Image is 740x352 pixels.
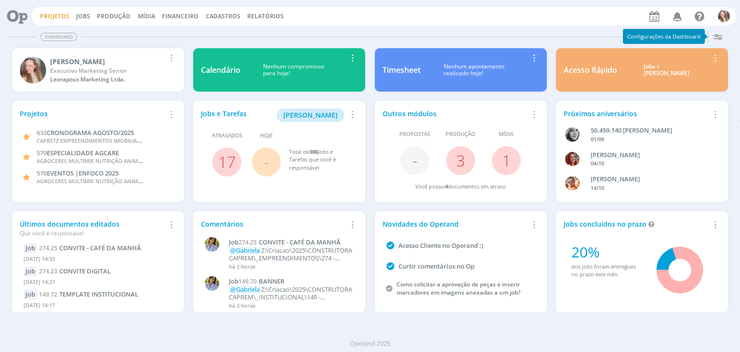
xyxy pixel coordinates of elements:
[205,237,219,252] img: A
[259,238,341,246] span: CONVITE - CAFÉ DA MANHÃ
[229,278,353,285] a: Job149.70BANNER
[564,219,709,229] div: Jobs concluídos no prazo
[138,12,155,20] a: Mídia
[230,285,260,294] span: @Gabriela
[12,48,184,92] a: G[PERSON_NAME]Executivo Marketing SeniorLeoraposo Marketing Ltda.
[244,13,287,20] button: Relatórios
[37,149,47,157] span: 579
[206,12,240,20] span: Cadastros
[565,127,580,142] img: J
[47,149,119,157] span: ESPECIALIDADE AGCARE
[445,183,448,190] span: 4
[39,290,138,298] a: 149.72TEMPLATE INSTITUCIONAL
[375,48,547,92] a: TimesheetNenhum apontamentorealizado hoje!
[571,241,643,263] div: 20%
[24,267,37,276] div: Job
[247,12,284,20] a: Relatórios
[212,132,242,140] span: Atrasados
[37,176,160,185] span: AGROCERES MULTIMIX NUTRIÇÃO ANIMAL LTDA.
[398,241,483,250] a: Acesso Cliente no Operand :)
[383,219,528,229] div: Novidades do Operand
[229,286,353,301] p: Z:\Criacao\2025\CONSTRUTORA CAPREM\_INSTITUCIONAL\149 - SOLICITAÇÕES PONTUAIS\BANNER - PATROCINIO...
[456,150,465,171] a: 3
[421,63,528,77] div: Nenhum apontamento realizado hoje!
[229,263,255,270] span: há 2 horas
[415,183,506,191] div: Você possui documentos em atraso
[218,151,236,172] a: 17
[205,276,219,291] img: A
[229,302,255,309] span: há 3 horas
[229,239,353,246] a: Job274.25CONVITE - CAFÉ DA MANHÃ
[39,244,57,252] span: 274.25
[591,135,604,143] span: 01/09
[238,277,257,285] span: 149.70
[499,130,514,138] span: Mídia
[717,8,730,25] button: G
[383,108,528,119] div: Outros módulos
[37,168,119,177] a: 576EVENTOS |ENFOCO 2025
[201,219,346,229] div: Comentários
[399,130,430,138] span: Propostas
[24,253,172,267] div: [DATE] 14:33
[47,128,134,137] span: CRONOGRAMA AGOSTO/2025
[277,110,344,119] a: [PERSON_NAME]
[24,276,172,290] div: [DATE] 14:27
[39,244,141,252] a: 274.25CONVITE - CAFÉ DA MANHÃ
[37,128,47,137] span: 632
[412,150,417,171] span: -
[40,12,69,20] a: Projetos
[94,13,133,20] button: Produção
[238,238,257,246] span: 274.25
[398,262,475,271] a: Curtir comentários no Op
[264,151,269,172] span: -
[40,33,77,41] span: Dashboard
[564,108,709,119] div: Próximos aniversários
[624,63,709,77] div: Jobs > [PERSON_NAME]
[591,150,709,160] div: GIOVANA DE OLIVEIRA PERSINOTI
[135,13,158,20] button: Mídia
[230,246,260,255] span: @Gabriela
[37,13,72,20] button: Projetos
[283,110,338,120] span: [PERSON_NAME]
[565,176,580,190] img: V
[24,299,172,313] div: [DATE] 14:17
[159,13,201,20] button: Financeiro
[571,263,643,279] div: dos jobs foram entregues no prazo este mês.
[203,13,243,20] button: Cadastros
[591,184,604,191] span: 14/10
[59,267,111,275] span: CONVITE DIGITAL
[47,169,119,177] span: EVENTOS |ENFOCO 2025
[37,169,47,177] span: 576
[260,132,273,140] span: Hoje
[73,13,93,20] button: Jobs
[229,247,353,262] p: Z:\Criacao\2025\CONSTRUTORA CAPREM\_EMPREENDIMENTOS\274 - TRINITY\274.25 - CONVITE - CAFÉ DA MANH...
[240,63,346,77] div: Nenhum compromisso para hoje!
[162,12,198,20] a: Financeiro
[24,290,37,299] div: Job
[24,244,37,253] div: Job
[718,10,730,22] img: G
[565,152,580,166] img: G
[383,64,421,76] div: Timesheet
[396,280,520,297] a: Como solicitar a aprovação de peças e inserir marcadores em imagens anexadas a um job?
[201,108,346,122] div: Jobs e Tarefas
[37,156,160,165] span: AGROCERES MULTIMIX NUTRIÇÃO ANIMAL LTDA.
[259,277,284,285] span: BANNER
[591,160,604,167] span: 04/10
[37,128,134,137] a: 632CRONOGRAMA AGOSTO/2025
[50,75,165,84] div: Leoraposo Marketing Ltda.
[39,267,57,275] span: 274.23
[201,64,240,76] div: Calendário
[97,12,131,20] a: Produção
[591,175,709,184] div: VICTOR MIRON COUTO
[623,29,705,44] div: Configurações da Dashboard
[39,290,57,298] span: 149.72
[591,126,709,135] div: 50.459.140 JANAÍNA LUNA FERRO
[502,150,511,171] a: 1
[446,130,476,138] span: Produção
[37,148,119,157] a: 579ESPECIALIDADE AGCARE
[20,219,165,238] div: Últimos documentos editados
[289,148,348,172] div: Total de Jobs e Tarefas que você é responsável
[20,57,46,83] img: G
[50,67,165,75] div: Executivo Marketing Senior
